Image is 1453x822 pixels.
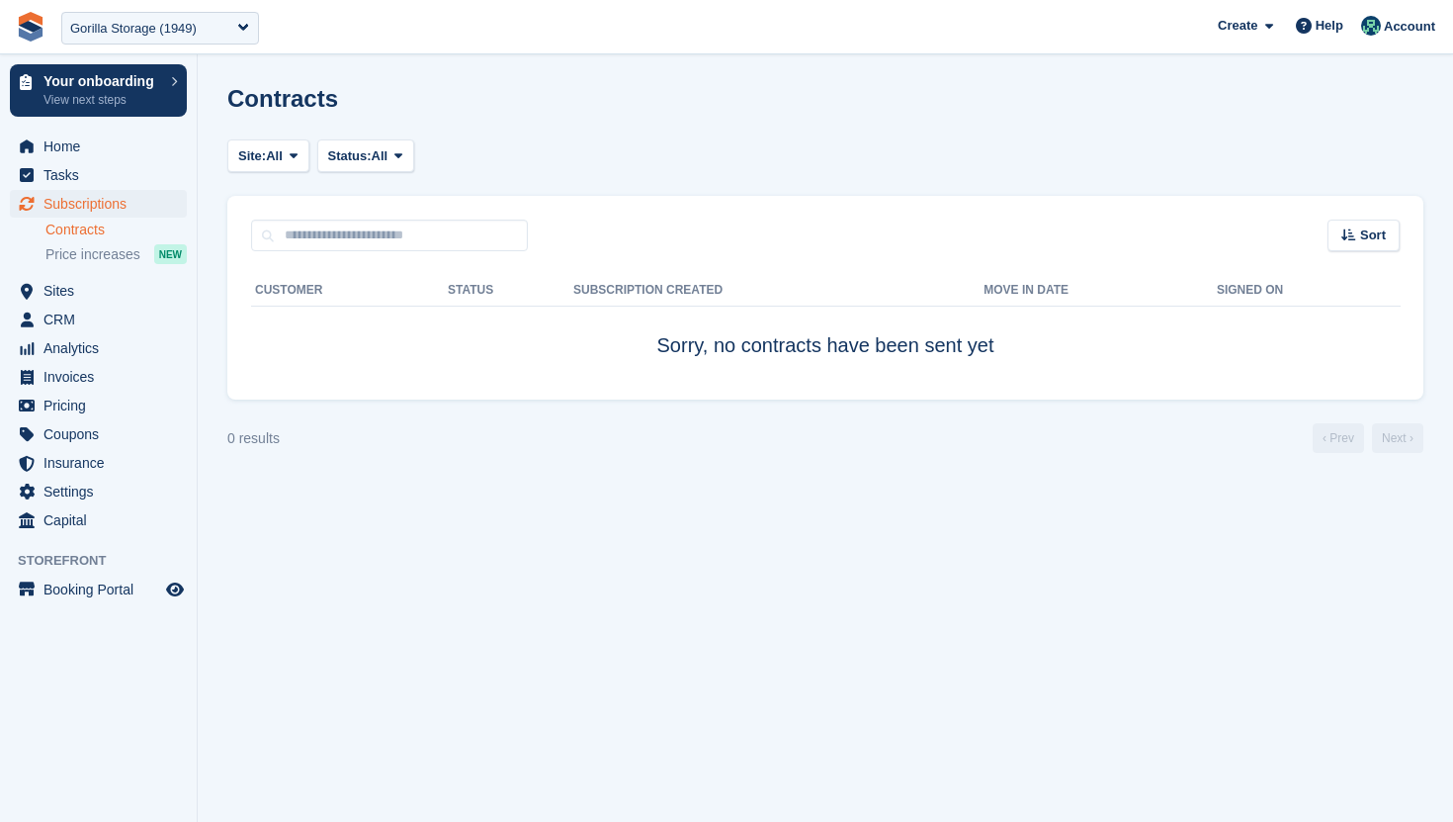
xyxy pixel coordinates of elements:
[43,277,162,305] span: Sites
[10,277,187,305] a: menu
[43,74,161,88] p: Your onboarding
[266,146,283,166] span: All
[1313,423,1364,453] a: Previous
[45,243,187,265] a: Price increases NEW
[45,245,140,264] span: Price increases
[43,334,162,362] span: Analytics
[43,363,162,391] span: Invoices
[154,244,187,264] div: NEW
[10,334,187,362] a: menu
[43,576,162,603] span: Booking Portal
[10,420,187,448] a: menu
[328,146,372,166] span: Status:
[251,275,448,307] th: Customer
[983,275,1217,307] th: Move in date
[10,449,187,477] a: menu
[657,334,994,356] span: Sorry, no contracts have been sent yet
[1360,226,1386,245] span: Sort
[10,506,187,534] a: menu
[227,139,309,172] button: Site: All
[227,428,280,449] div: 0 results
[238,146,266,166] span: Site:
[10,161,187,189] a: menu
[1361,16,1381,36] img: Jennifer Ofodile
[43,91,161,109] p: View next steps
[10,306,187,333] a: menu
[45,221,187,239] a: Contracts
[227,85,338,112] h1: Contracts
[10,133,187,160] a: menu
[43,392,162,419] span: Pricing
[1218,16,1257,36] span: Create
[317,139,414,172] button: Status: All
[43,478,162,505] span: Settings
[1372,423,1423,453] a: Next
[1309,423,1427,453] nav: Page
[10,64,187,117] a: Your onboarding View next steps
[18,551,197,571] span: Storefront
[1316,16,1343,36] span: Help
[573,275,983,307] th: Subscription created
[43,449,162,477] span: Insurance
[16,12,45,42] img: stora-icon-8386f47178a22dfd0bd8f6a31ec36ba5ce8667c1dd55bd0f319d3a0aa187defe.svg
[70,19,197,39] div: Gorilla Storage (1949)
[43,161,162,189] span: Tasks
[43,306,162,333] span: CRM
[1384,17,1435,37] span: Account
[448,275,573,307] th: Status
[43,506,162,534] span: Capital
[10,363,187,391] a: menu
[10,576,187,603] a: menu
[43,133,162,160] span: Home
[372,146,388,166] span: All
[10,190,187,218] a: menu
[10,478,187,505] a: menu
[163,578,187,601] a: Preview store
[1217,275,1400,307] th: Signed on
[10,392,187,419] a: menu
[43,420,162,448] span: Coupons
[43,190,162,218] span: Subscriptions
